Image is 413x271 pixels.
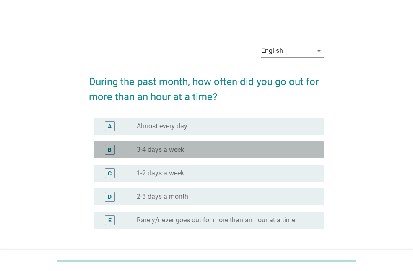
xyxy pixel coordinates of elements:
label: 2-3 days a month [137,193,188,201]
div: English [261,47,283,55]
label: 3-4 days a week [137,146,184,154]
h2: During the past month, how often did you go out for more than an hour at a time? [89,66,324,104]
label: 1-2 days a week [137,169,184,177]
div: A [108,122,112,130]
div: C [108,169,112,177]
div: D [108,192,112,201]
label: Almost every day [137,122,187,130]
label: Rarely/never goes out for more than an hour at a time [137,216,295,224]
div: E [108,216,112,224]
i: arrow_drop_down [314,46,324,56]
div: B [108,145,112,154]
